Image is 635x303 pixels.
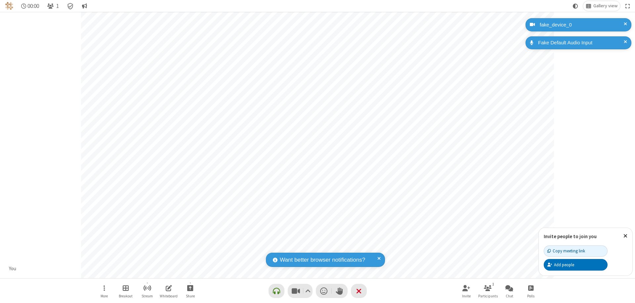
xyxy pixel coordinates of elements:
[521,281,541,300] button: Open poll
[544,245,608,257] button: Copy meeting link
[280,256,365,264] span: Want better browser notifications?
[160,294,178,298] span: Whiteboard
[44,1,62,11] button: Open participant list
[79,1,90,11] button: Conversation
[27,3,39,9] span: 00:00
[288,284,313,298] button: Stop video (⌘+Shift+V)
[478,281,498,300] button: Open participant list
[116,281,136,300] button: Manage Breakout Rooms
[544,259,608,270] button: Add people
[94,281,114,300] button: Open menu
[570,1,581,11] button: Using system theme
[547,248,585,254] div: Copy meeting link
[5,2,13,10] img: QA Selenium DO NOT DELETE OR CHANGE
[537,21,626,29] div: fake_device_0
[544,233,597,239] label: Invite people to join you
[64,1,77,11] div: Meeting details Encryption enabled
[332,284,348,298] button: Raise hand
[583,1,620,11] button: Change layout
[593,3,617,9] span: Gallery view
[490,281,496,287] div: 1
[536,39,626,47] div: Fake Default Audio Input
[527,294,534,298] span: Polls
[456,281,476,300] button: Invite participants (⌘+Shift+I)
[303,284,312,298] button: Video setting
[19,1,42,11] div: Timer
[623,1,633,11] button: Fullscreen
[506,294,513,298] span: Chat
[56,3,59,9] span: 1
[269,284,284,298] button: Connect your audio
[119,294,133,298] span: Breakout
[101,294,108,298] span: More
[478,294,498,298] span: Participants
[499,281,519,300] button: Open chat
[462,294,471,298] span: Invite
[180,281,200,300] button: Start sharing
[618,228,632,244] button: Close popover
[159,281,179,300] button: Open shared whiteboard
[142,294,153,298] span: Stream
[351,284,367,298] button: End or leave meeting
[7,265,19,273] div: You
[316,284,332,298] button: Send a reaction
[186,294,195,298] span: Share
[137,281,157,300] button: Start streaming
